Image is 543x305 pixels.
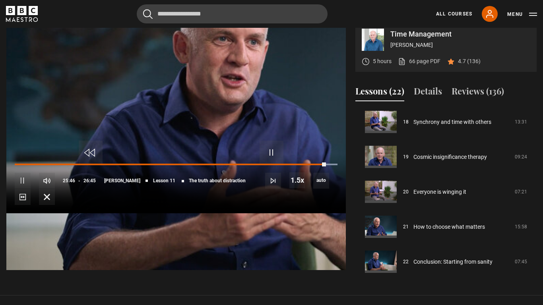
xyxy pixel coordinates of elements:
button: Mute [39,173,55,189]
button: Submit the search query [143,9,153,19]
span: [PERSON_NAME] [104,178,140,183]
p: 4.7 (136) [458,57,481,66]
button: Next Lesson [265,173,281,189]
button: Toggle navigation [507,10,537,18]
video-js: Video Player [6,22,346,213]
button: Lessons (22) [355,85,404,101]
a: 66 page PDF [398,57,440,66]
a: All Courses [436,10,472,17]
button: Pause [15,173,31,189]
span: - [78,178,80,183]
p: Time Management [390,31,530,38]
a: Everyone is winging it [413,188,466,196]
a: Conclusion: Starting from sanity [413,258,493,266]
p: [PERSON_NAME] [390,41,530,49]
div: Progress Bar [15,164,337,165]
a: How to choose what matters [413,223,485,231]
button: Details [414,85,442,101]
a: Synchrony and time with others [413,118,491,126]
input: Search [137,4,328,23]
svg: BBC Maestro [6,6,38,22]
span: 26:45 [83,174,96,188]
button: Captions [15,189,31,205]
span: Lesson 11 [153,178,175,183]
button: Reviews (136) [452,85,504,101]
span: auto [313,173,329,189]
button: Playback Rate [289,172,305,188]
button: Fullscreen [39,189,55,205]
div: Current quality: 1080p [313,173,329,189]
a: Cosmic insignificance therapy [413,153,487,161]
p: 5 hours [373,57,392,66]
span: The truth about distraction [189,178,246,183]
span: 25:46 [63,174,75,188]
